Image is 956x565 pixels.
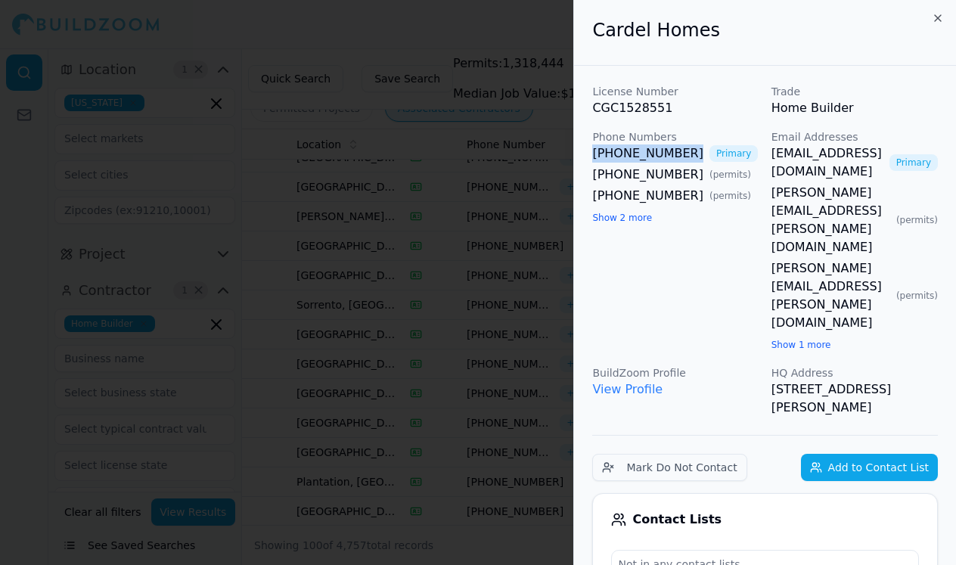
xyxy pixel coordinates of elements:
p: BuildZoom Profile [592,365,759,380]
p: [STREET_ADDRESS][PERSON_NAME] [771,380,938,417]
a: [PHONE_NUMBER] [592,144,703,163]
button: Show 1 more [771,339,831,351]
span: ( permits ) [896,214,938,226]
a: [PHONE_NUMBER] [592,166,703,184]
a: [PERSON_NAME][EMAIL_ADDRESS][PERSON_NAME][DOMAIN_NAME] [771,184,890,256]
a: View Profile [592,382,663,396]
div: Contact Lists [611,512,919,527]
p: HQ Address [771,365,938,380]
span: Primary [889,154,938,171]
p: Phone Numbers [592,129,759,144]
p: Email Addresses [771,129,938,144]
a: [PERSON_NAME][EMAIL_ADDRESS][PERSON_NAME][DOMAIN_NAME] [771,259,890,332]
span: ( permits ) [709,190,751,202]
button: Add to Contact List [801,454,938,481]
p: License Number [592,84,759,99]
a: [PHONE_NUMBER] [592,187,703,205]
span: Primary [709,145,758,162]
span: ( permits ) [896,290,938,302]
a: [EMAIL_ADDRESS][DOMAIN_NAME] [771,144,883,181]
p: Home Builder [771,99,938,117]
p: Trade [771,84,938,99]
button: Show 2 more [592,212,652,224]
h2: Cardel Homes [592,18,938,42]
span: ( permits ) [709,169,751,181]
p: CGC1528551 [592,99,759,117]
button: Mark Do Not Contact [592,454,746,481]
